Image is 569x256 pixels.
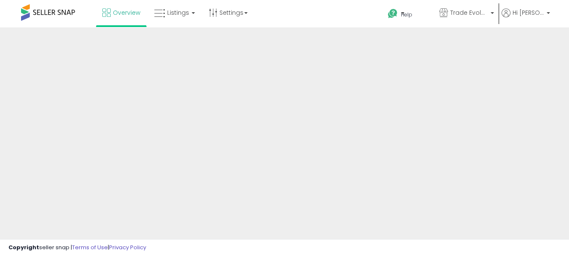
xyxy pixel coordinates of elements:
[401,11,412,18] span: Help
[502,8,550,27] a: Hi [PERSON_NAME]
[387,8,398,19] i: Get Help
[72,243,108,251] a: Terms of Use
[109,243,146,251] a: Privacy Policy
[8,244,146,252] div: seller snap | |
[8,243,39,251] strong: Copyright
[513,8,544,17] span: Hi [PERSON_NAME]
[450,8,488,17] span: Trade Evolution US
[381,2,432,27] a: Help
[113,8,140,17] span: Overview
[167,8,189,17] span: Listings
